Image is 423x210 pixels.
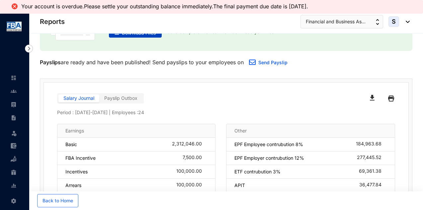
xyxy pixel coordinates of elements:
[65,141,77,148] p: Basic
[11,2,19,10] img: alert-icon-error.ae2eb8c10aa5e3dc951a89517520af3a.svg
[21,3,311,9] li: Your account is overdue.Please settle your outstanding balance immediately.The final payment due ...
[234,155,304,161] p: EPF Employer contrubution 12%
[176,168,207,175] div: 100,000.00
[40,58,61,66] p: Payslips
[5,85,21,98] li: Contacts
[5,139,21,152] li: Expenses
[234,182,245,189] p: APIT
[11,115,17,121] img: contract-unselected.99e2b2107c0a7dd48938.svg
[11,130,17,136] img: leave-unselected.2934df6273408c3f84d9.svg
[5,166,21,179] li: Gratuity
[11,169,17,175] img: gratuity-unselected.a8c340787eea3cf492d7.svg
[356,141,387,148] div: 184,963.68
[11,183,17,189] img: report-unselected.e6a6b4230fc7da01f883.svg
[234,141,303,148] p: EPF Employee contrubution 8%
[249,60,256,65] img: email.a35e10f87340586329067f518280dd4d.svg
[176,182,207,189] div: 100,000.00
[65,127,84,134] p: Earnings
[234,127,247,134] p: Other
[104,95,137,101] span: Payslip Outbox
[63,95,94,101] span: Salary Journal
[234,168,281,175] p: ETF contrubution 3%
[359,168,387,175] div: 69,361.38
[376,19,379,25] img: up-down-arrow.74152d26bf9780fbf563ca9c90304185.svg
[388,93,394,104] img: black-printer.ae25802fba4fa849f9fa1ebd19a7ed0d.svg
[5,152,21,166] li: Loan
[11,143,17,149] img: expense-unselected.2edcf0507c847f3e9e96.svg
[11,75,17,81] img: home-unselected.a29eae3204392db15eaf.svg
[183,155,207,161] div: 7,500.00
[359,182,387,189] div: 36,477.84
[370,95,375,101] img: black-download.65125d1489207c3b344388237fee996b.svg
[300,15,383,28] button: Financial and Business As...
[244,56,293,70] button: Send Payslip
[40,58,244,66] p: are ready and have been published! Send payslips to your employees on
[5,71,21,85] li: Home
[402,21,410,23] img: dropdown-black.8e83cc76930a90b1a4fdb6d089b7bf3a.svg
[65,155,96,161] p: FBA Incentive
[57,109,395,116] p: Period : [DATE] - [DATE] | Employees : 24
[172,141,207,148] div: 2,312,046.00
[65,168,88,175] p: Incentives
[306,18,366,25] span: Financial and Business As...
[11,102,17,107] img: payroll-unselected.b590312f920e76f0c668.svg
[258,60,288,65] a: Send Payslip
[5,98,21,111] li: Payroll
[11,198,17,204] img: settings-unselected.1febfda315e6e19643a1.svg
[392,19,396,25] span: S
[25,45,33,53] img: nav-icon-right.af6afadce00d159da59955279c43614e.svg
[40,17,65,26] p: Reports
[5,179,21,192] li: Reports
[357,155,387,161] div: 277,445.52
[5,111,21,124] li: Contracts
[11,88,17,94] img: people-unselected.118708e94b43a90eceab.svg
[37,194,78,207] button: Back to Home
[7,22,22,31] img: logo
[65,182,81,189] p: Arrears
[42,197,73,204] span: Back to Home
[11,156,17,162] img: loan-unselected.d74d20a04637f2d15ab5.svg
